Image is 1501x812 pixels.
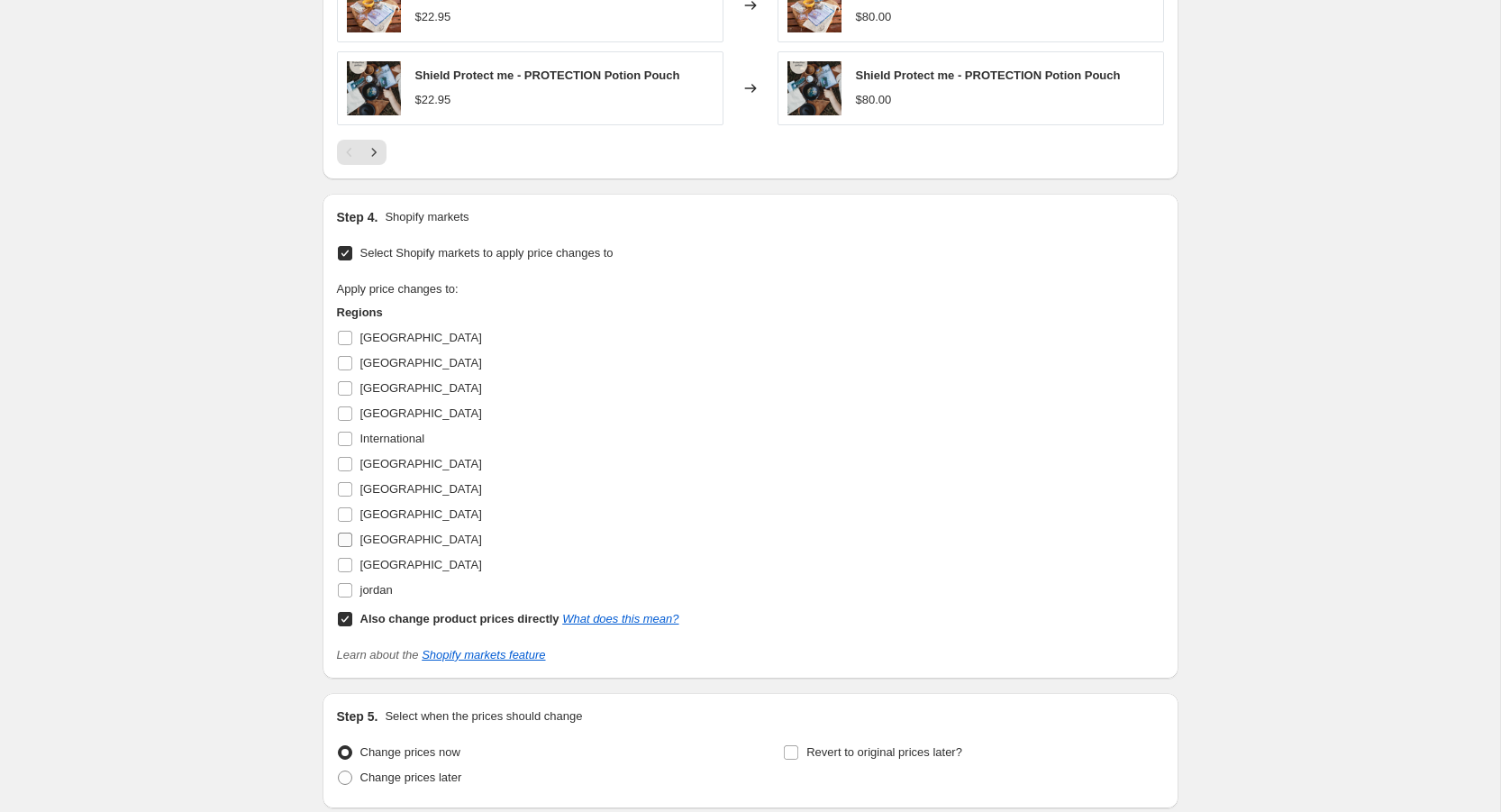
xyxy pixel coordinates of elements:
h3: Regions [337,304,679,322]
span: Select Shopify markets to apply price changes to [360,246,614,260]
p: Shopify markets [385,208,468,226]
h2: Step 5. [337,707,378,725]
a: Shopify markets feature [422,648,545,661]
img: 14_fb6ec184-494e-4166-a84b-4bb06eb18e7d_80x.png [787,61,841,115]
button: Next [361,140,387,165]
span: [GEOGRAPHIC_DATA] [360,406,482,420]
nav: Pagination [337,140,387,165]
b: Also change product prices directly [360,612,559,625]
span: Change prices now [360,745,460,759]
span: Shield Protect me - PROTECTION Potion Pouch [856,68,1121,82]
div: $80.00 [856,8,892,26]
p: Select when the prices should change [385,707,582,725]
span: [GEOGRAPHIC_DATA] [360,533,482,546]
span: International [360,432,425,445]
span: [GEOGRAPHIC_DATA] [360,331,482,344]
span: Revert to original prices later? [806,745,962,759]
span: [GEOGRAPHIC_DATA] [360,482,482,496]
span: Shield Protect me - PROTECTION Potion Pouch [415,68,680,82]
div: $80.00 [856,91,892,109]
div: $22.95 [415,8,451,26]
i: Learn about the [337,648,546,661]
span: [GEOGRAPHIC_DATA] [360,356,482,370]
span: [GEOGRAPHIC_DATA] [360,381,482,395]
div: $22.95 [415,91,451,109]
span: Change prices later [360,771,462,784]
h2: Step 4. [337,208,378,226]
a: What does this mean? [562,612,678,625]
span: Apply price changes to: [337,282,459,296]
span: jordan [360,583,393,597]
span: [GEOGRAPHIC_DATA] [360,507,482,521]
span: [GEOGRAPHIC_DATA] [360,558,482,571]
img: 14_fb6ec184-494e-4166-a84b-4bb06eb18e7d_80x.png [347,61,401,115]
span: [GEOGRAPHIC_DATA] [360,457,482,470]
